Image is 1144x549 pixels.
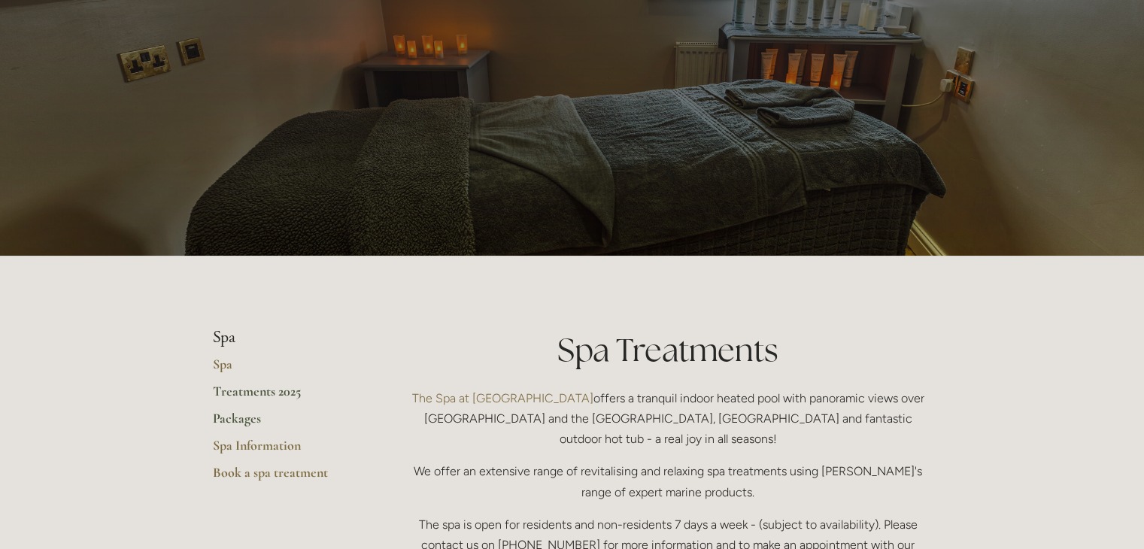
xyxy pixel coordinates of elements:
a: Packages [213,410,357,437]
a: Spa [213,356,357,383]
a: The Spa at [GEOGRAPHIC_DATA] [412,391,593,405]
p: offers a tranquil indoor heated pool with panoramic views over [GEOGRAPHIC_DATA] and the [GEOGRAP... [405,388,932,450]
a: Treatments 2025 [213,383,357,410]
h1: Spa Treatments [405,328,932,372]
a: Spa Information [213,437,357,464]
li: Spa [213,328,357,347]
a: Book a spa treatment [213,464,357,491]
p: We offer an extensive range of revitalising and relaxing spa treatments using [PERSON_NAME]'s ran... [405,461,932,502]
